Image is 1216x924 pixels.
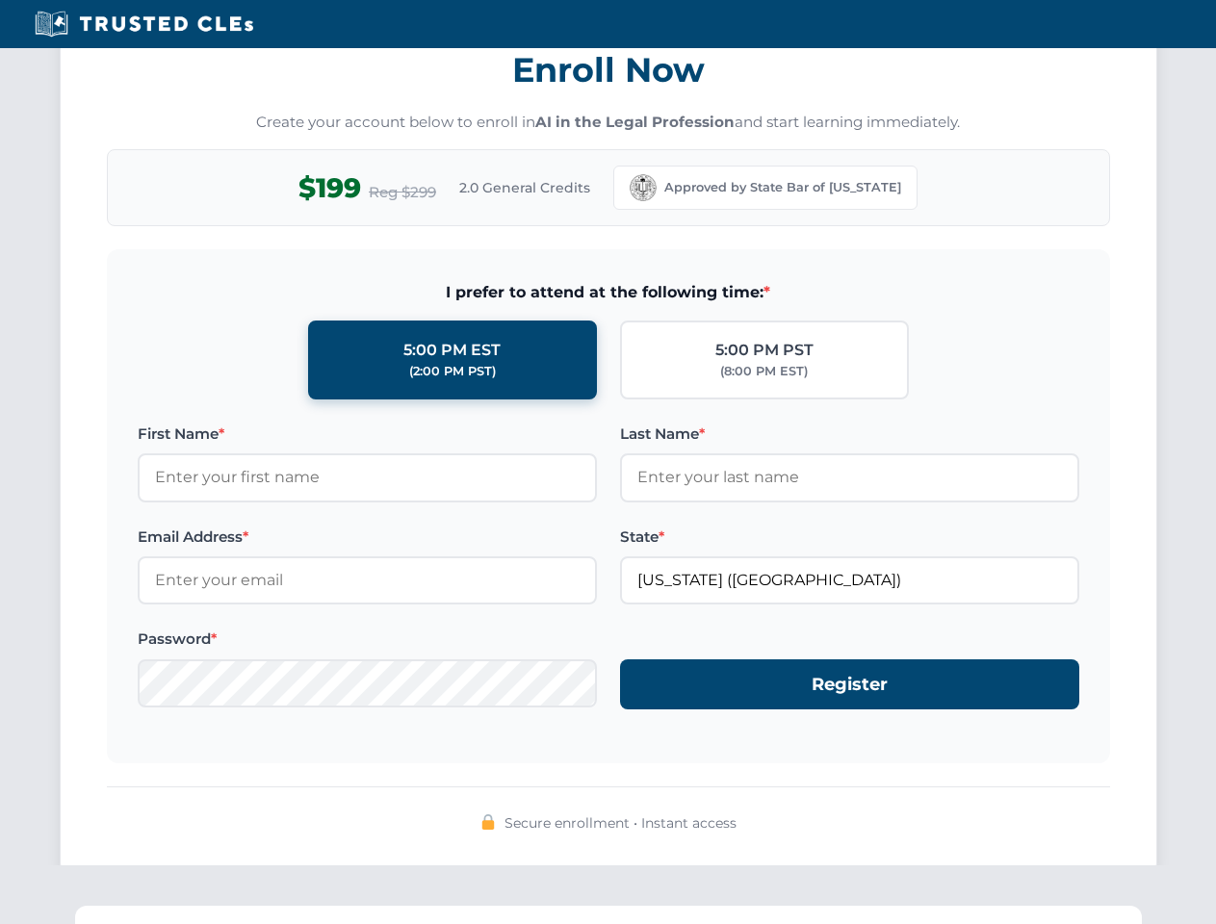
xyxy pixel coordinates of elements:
[138,628,597,651] label: Password
[620,659,1079,710] button: Register
[298,167,361,210] span: $199
[715,338,814,363] div: 5:00 PM PST
[369,181,436,204] span: Reg $299
[138,280,1079,305] span: I prefer to attend at the following time:
[138,453,597,501] input: Enter your first name
[138,526,597,549] label: Email Address
[620,556,1079,604] input: California (CA)
[480,814,496,830] img: 🔒
[620,453,1079,501] input: Enter your last name
[403,338,501,363] div: 5:00 PM EST
[620,423,1079,446] label: Last Name
[138,556,597,604] input: Enter your email
[620,526,1079,549] label: State
[630,174,657,201] img: California Bar
[664,178,901,197] span: Approved by State Bar of [US_STATE]
[535,113,735,131] strong: AI in the Legal Profession
[505,812,737,834] span: Secure enrollment • Instant access
[459,177,590,198] span: 2.0 General Credits
[138,423,597,446] label: First Name
[29,10,259,38] img: Trusted CLEs
[720,362,808,381] div: (8:00 PM EST)
[107,39,1110,100] h3: Enroll Now
[409,362,496,381] div: (2:00 PM PST)
[107,112,1110,134] p: Create your account below to enroll in and start learning immediately.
